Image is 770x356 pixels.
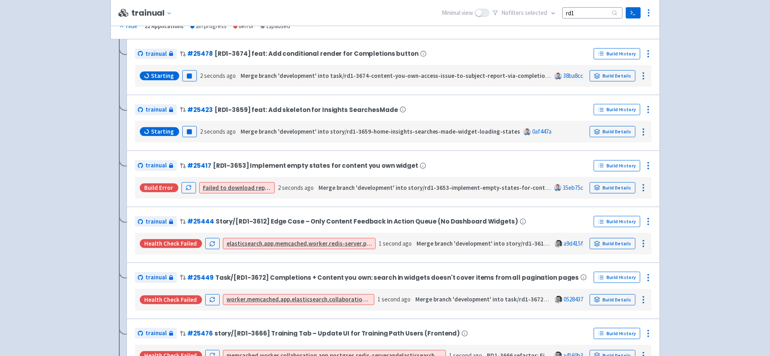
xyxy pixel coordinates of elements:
div: Hide [119,22,138,31]
span: [RD1-3659] feat: Add skeleton for Insights SearchesMade [214,106,398,113]
div: Health check failed [140,295,202,304]
span: story/[RD1-3666] Training Tab – Update UI for Training Path Users (Frontend) [214,330,460,337]
a: elasticsearch,app,memcached,worker,redis-server,postgresand failed to start [227,240,474,247]
a: trainual [135,216,177,227]
a: Build History [594,160,640,171]
span: trainual [146,273,167,282]
span: trainual [146,161,167,170]
strong: worker [308,240,327,247]
a: worker,memcached,app,elasticsearch,collaboration,postgresand failed to start [227,295,474,303]
strong: Merge branch 'development' into story/rd1-3653-implement-empty-states-for-content-you-own-widget [319,184,602,191]
strong: collaboration [329,295,368,303]
strong: Merge branch 'development' into story/rd1-3612_edge_case_action_queue_on_training_tab [417,240,670,247]
span: trainual [146,105,167,114]
a: Build Details [590,126,635,137]
div: 12 paused [261,22,290,31]
a: Failed to download repository [203,184,284,191]
span: trainual [146,49,167,59]
strong: memcached [275,240,307,247]
span: trainual [146,329,167,338]
a: a9d415f [564,240,583,247]
button: Hide [119,22,139,31]
time: 2 seconds ago [200,72,236,79]
strong: memcached [247,295,279,303]
a: #25444 [188,217,214,226]
a: trainual [135,49,177,59]
input: Search... [562,7,623,18]
span: [RD1-3653] Implement empty states for content you own widget [213,162,418,169]
a: 0528437 [564,295,583,303]
a: Build History [594,328,640,339]
a: 35eb75c [563,184,583,191]
div: 8 error [233,22,254,31]
button: Pause [182,70,197,81]
div: 22 Applications [145,22,184,31]
div: 2 in progress [190,22,227,31]
span: Starting [151,128,174,136]
button: Pause [182,126,197,137]
span: trainual [146,217,167,226]
a: Build History [594,104,640,115]
a: Build History [594,272,640,283]
span: No filter s [501,8,547,18]
a: Build Details [590,182,635,193]
a: trainual [135,272,177,283]
a: 38ba8cc [563,72,583,79]
a: #25478 [188,49,213,58]
strong: app [280,295,290,303]
strong: postgres [363,240,388,247]
button: trainual [131,8,175,18]
a: trainual [135,104,177,115]
strong: Merge branch 'development' into task/rd1-3672_widget_search_and_filtering_incorrect_work [415,295,673,303]
a: #25417 [188,161,211,170]
a: Build Details [590,70,635,81]
time: 1 second ago [378,295,411,303]
a: #25476 [188,329,213,338]
strong: elasticsearch [227,240,262,247]
a: Build History [594,216,640,227]
span: Task/[RD1-3672] Completions + Content you own: search in widgets doesn't cover items from all pag... [215,274,579,281]
strong: Merge branch 'development' into task/rd1-3674-content-you-own-access-issue-to-subject-report-via-... [241,72,670,79]
time: 2 seconds ago [278,184,314,191]
a: Build Details [590,294,635,305]
span: Story/[RD1-3612] Edge Case – Only Content Feedback in Action Queue (No Dashboard Widgets) [216,218,518,225]
a: #25423 [188,106,213,114]
time: 1 second ago [379,240,412,247]
a: Terminal [626,7,641,18]
a: trainual [135,160,177,171]
time: 2 seconds ago [200,128,236,135]
a: trainual [135,328,177,339]
div: Health check failed [140,239,202,248]
strong: app [264,240,274,247]
strong: Merge branch 'development' into story/rd1-3659-home-insights-searches-made-widget-loading-states [241,128,521,135]
strong: elasticsearch [292,295,327,303]
a: Build History [594,48,640,59]
span: Starting [151,72,174,80]
span: [RD1-3674] feat: Add conditional render for Completions button [214,50,419,57]
a: Build Details [590,238,635,249]
div: Build Error [140,183,178,192]
strong: worker [227,295,245,303]
a: 0af447a [532,128,551,135]
a: #25449 [188,273,214,282]
span: Minimal view [442,8,473,18]
strong: redis-server [329,240,362,247]
span: selected [525,9,547,16]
